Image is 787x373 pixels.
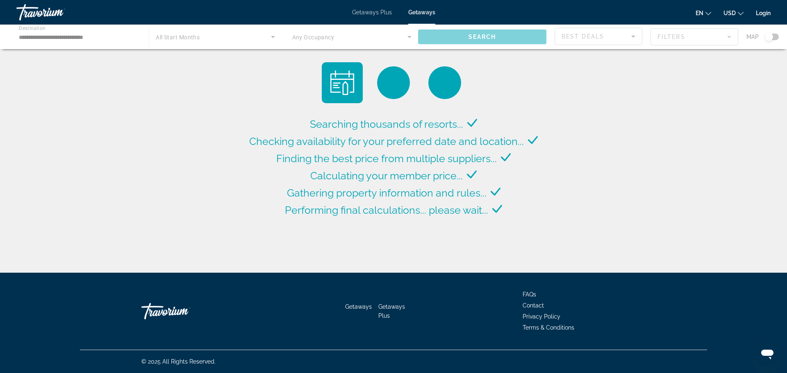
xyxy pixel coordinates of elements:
[276,152,497,165] span: Finding the best price from multiple suppliers...
[696,10,703,16] span: en
[523,291,536,298] a: FAQs
[408,9,435,16] a: Getaways
[141,299,223,323] a: Travorium
[723,7,744,19] button: Change currency
[523,313,560,320] a: Privacy Policy
[756,10,771,16] a: Login
[16,2,98,23] a: Travorium
[696,7,711,19] button: Change language
[141,358,216,365] span: © 2025 All Rights Reserved.
[345,303,372,310] a: Getaways
[310,170,463,182] span: Calculating your member price...
[523,302,544,309] a: Contact
[287,187,487,199] span: Gathering property information and rules...
[523,324,574,331] a: Terms & Conditions
[754,340,780,366] iframe: Button to launch messaging window
[249,135,524,147] span: Checking availability for your preferred date and location...
[310,118,463,130] span: Searching thousands of resorts...
[352,9,392,16] a: Getaways Plus
[378,303,405,319] a: Getaways Plus
[285,204,488,216] span: Performing final calculations... please wait...
[723,10,736,16] span: USD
